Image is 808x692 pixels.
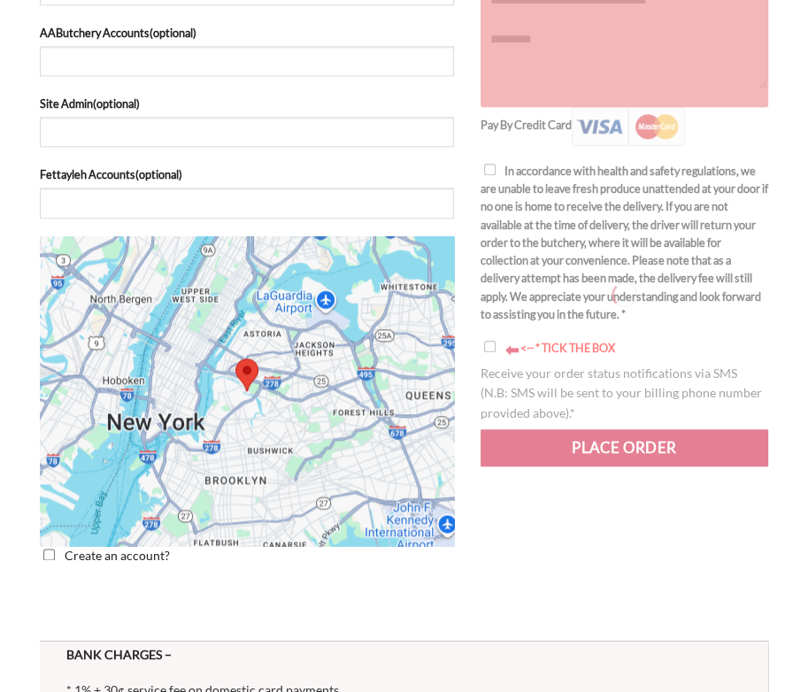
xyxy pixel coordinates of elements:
span: (optional) [135,167,182,181]
label: Site Admin [40,95,454,112]
label: AAButchery Accounts [40,24,454,42]
input: Create an account? [43,549,55,560]
span: Create an account? [65,548,170,563]
span: (optional) [150,26,196,40]
label: Fettayleh Accounts [40,165,454,183]
span: (optional) [93,96,140,111]
strong: BANK CHARGES – [66,647,172,662]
